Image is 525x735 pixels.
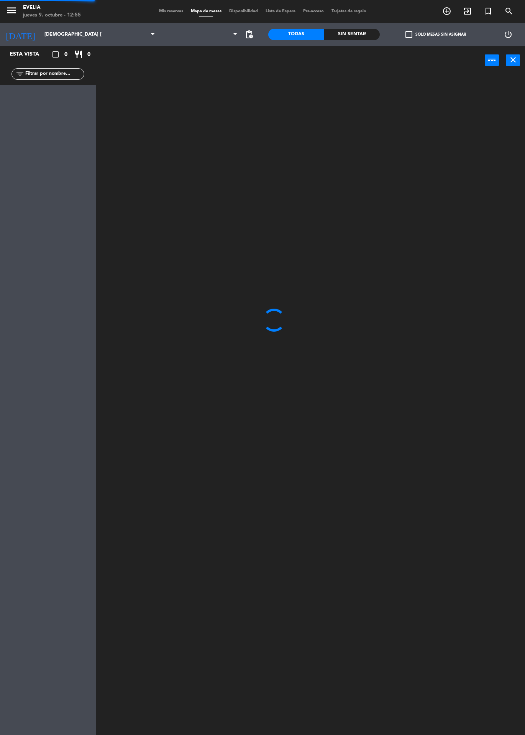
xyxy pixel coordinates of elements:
[268,29,324,40] div: Todas
[504,7,514,16] i: search
[155,9,187,13] span: Mis reservas
[15,69,25,79] i: filter_list
[485,54,499,66] button: power_input
[187,9,225,13] span: Mapa de mesas
[225,9,262,13] span: Disponibilidad
[23,12,81,19] div: jueves 9. octubre - 12:55
[405,31,466,38] label: Solo mesas sin asignar
[4,50,55,59] div: Esta vista
[484,7,493,16] i: turned_in_not
[64,50,67,59] span: 0
[244,30,254,39] span: pending_actions
[6,5,17,19] button: menu
[463,7,472,16] i: exit_to_app
[66,30,75,39] i: arrow_drop_down
[324,29,380,40] div: Sin sentar
[509,55,518,64] i: close
[506,54,520,66] button: close
[74,50,83,59] i: restaurant
[262,9,299,13] span: Lista de Espera
[6,5,17,16] i: menu
[442,7,451,16] i: add_circle_outline
[87,50,90,59] span: 0
[299,9,328,13] span: Pre-acceso
[487,55,497,64] i: power_input
[405,31,412,38] span: check_box_outline_blank
[504,30,513,39] i: power_settings_new
[25,70,84,78] input: Filtrar por nombre...
[51,50,60,59] i: crop_square
[328,9,370,13] span: Tarjetas de regalo
[23,4,81,12] div: Evelia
